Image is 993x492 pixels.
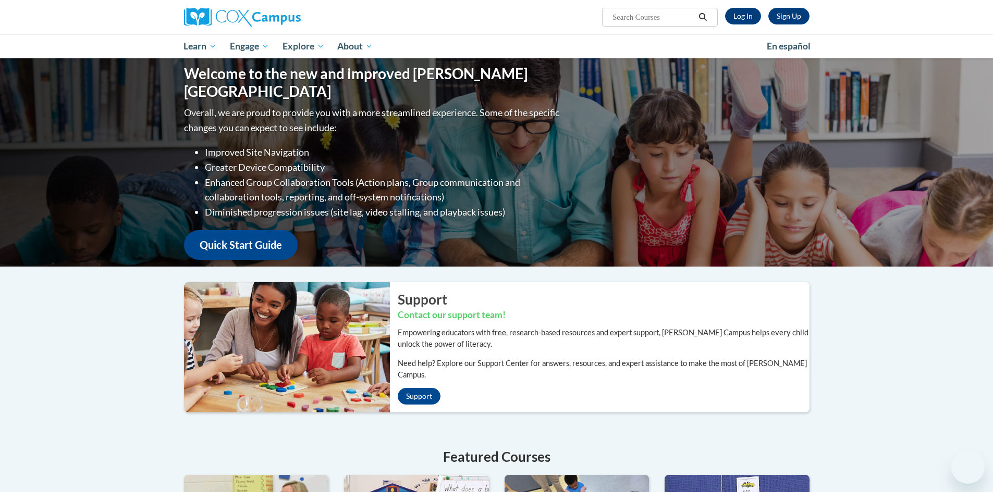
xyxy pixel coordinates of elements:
li: Enhanced Group Collaboration Tools (Action plans, Group communication and collaboration tools, re... [205,175,562,205]
h3: Contact our support team! [398,309,810,322]
a: Log In [725,8,761,24]
p: Empowering educators with free, research-based resources and expert support, [PERSON_NAME] Campus... [398,327,810,350]
span: Learn [183,40,216,53]
span: About [337,40,373,53]
span: En español [767,41,811,52]
img: Cox Campus [184,8,301,27]
iframe: Button to launch messaging window [951,450,985,484]
a: Register [768,8,810,24]
h4: Featured Courses [184,447,810,467]
a: About [330,34,379,58]
a: Support [398,388,440,405]
p: Need help? Explore our Support Center for answers, resources, and expert assistance to make the m... [398,358,810,381]
input: Search Courses [611,11,695,23]
a: Cox Campus [184,8,382,27]
div: Main menu [168,34,825,58]
span: Engage [230,40,269,53]
h2: Support [398,290,810,309]
a: Engage [223,34,276,58]
button: Search [695,11,710,23]
p: Overall, we are proud to provide you with a more streamlined experience. Some of the specific cha... [184,105,562,135]
a: En español [760,35,817,57]
a: Learn [177,34,224,58]
li: Greater Device Compatibility [205,160,562,175]
li: Diminished progression issues (site lag, video stalling, and playback issues) [205,205,562,220]
h1: Welcome to the new and improved [PERSON_NAME][GEOGRAPHIC_DATA] [184,65,562,100]
span: Explore [283,40,324,53]
a: Quick Start Guide [184,230,298,260]
img: ... [176,282,390,412]
a: Explore [276,34,331,58]
li: Improved Site Navigation [205,145,562,160]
